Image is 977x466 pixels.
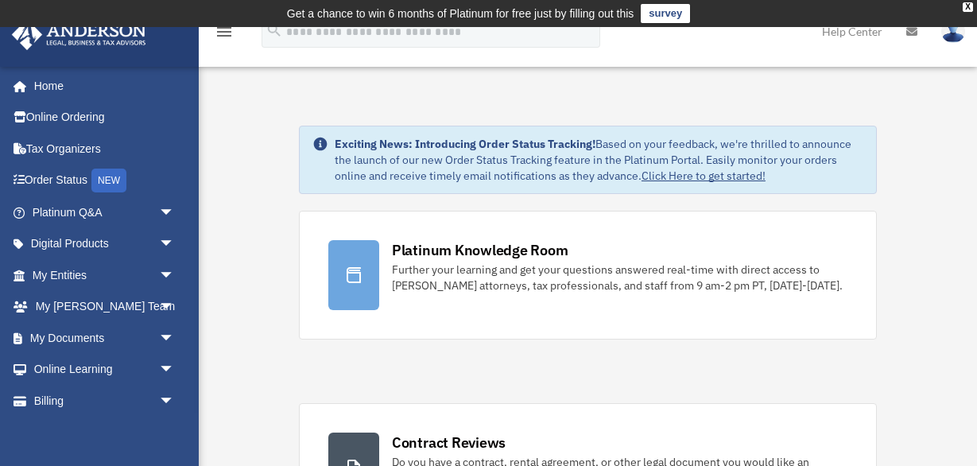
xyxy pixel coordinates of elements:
div: Get a chance to win 6 months of Platinum for free just by filling out this [287,4,634,23]
a: Tax Organizers [11,133,199,165]
div: Contract Reviews [392,433,506,452]
div: Further your learning and get your questions answered real-time with direct access to [PERSON_NAM... [392,262,847,293]
a: My Entitiesarrow_drop_down [11,259,199,291]
a: Platinum Q&Aarrow_drop_down [11,196,199,228]
div: Platinum Knowledge Room [392,240,568,260]
a: Click Here to get started! [642,169,766,183]
span: arrow_drop_down [159,291,191,324]
a: Platinum Knowledge Room Further your learning and get your questions answered real-time with dire... [299,211,877,340]
a: My [PERSON_NAME] Teamarrow_drop_down [11,291,199,323]
div: NEW [91,169,126,192]
a: Online Ordering [11,102,199,134]
span: arrow_drop_down [159,259,191,292]
span: arrow_drop_down [159,385,191,417]
i: menu [215,22,234,41]
img: User Pic [941,20,965,43]
span: arrow_drop_down [159,322,191,355]
span: arrow_drop_down [159,354,191,386]
a: My Documentsarrow_drop_down [11,322,199,354]
i: search [266,21,283,39]
a: Home [11,70,191,102]
img: Anderson Advisors Platinum Portal [7,19,151,50]
div: close [963,2,973,12]
a: survey [641,4,690,23]
div: Based on your feedback, we're thrilled to announce the launch of our new Order Status Tracking fe... [335,136,863,184]
a: Online Learningarrow_drop_down [11,354,199,386]
a: Digital Productsarrow_drop_down [11,228,199,260]
span: arrow_drop_down [159,196,191,229]
strong: Exciting News: Introducing Order Status Tracking! [335,137,595,151]
span: arrow_drop_down [159,228,191,261]
a: Billingarrow_drop_down [11,385,199,417]
a: menu [215,28,234,41]
a: Order StatusNEW [11,165,199,197]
